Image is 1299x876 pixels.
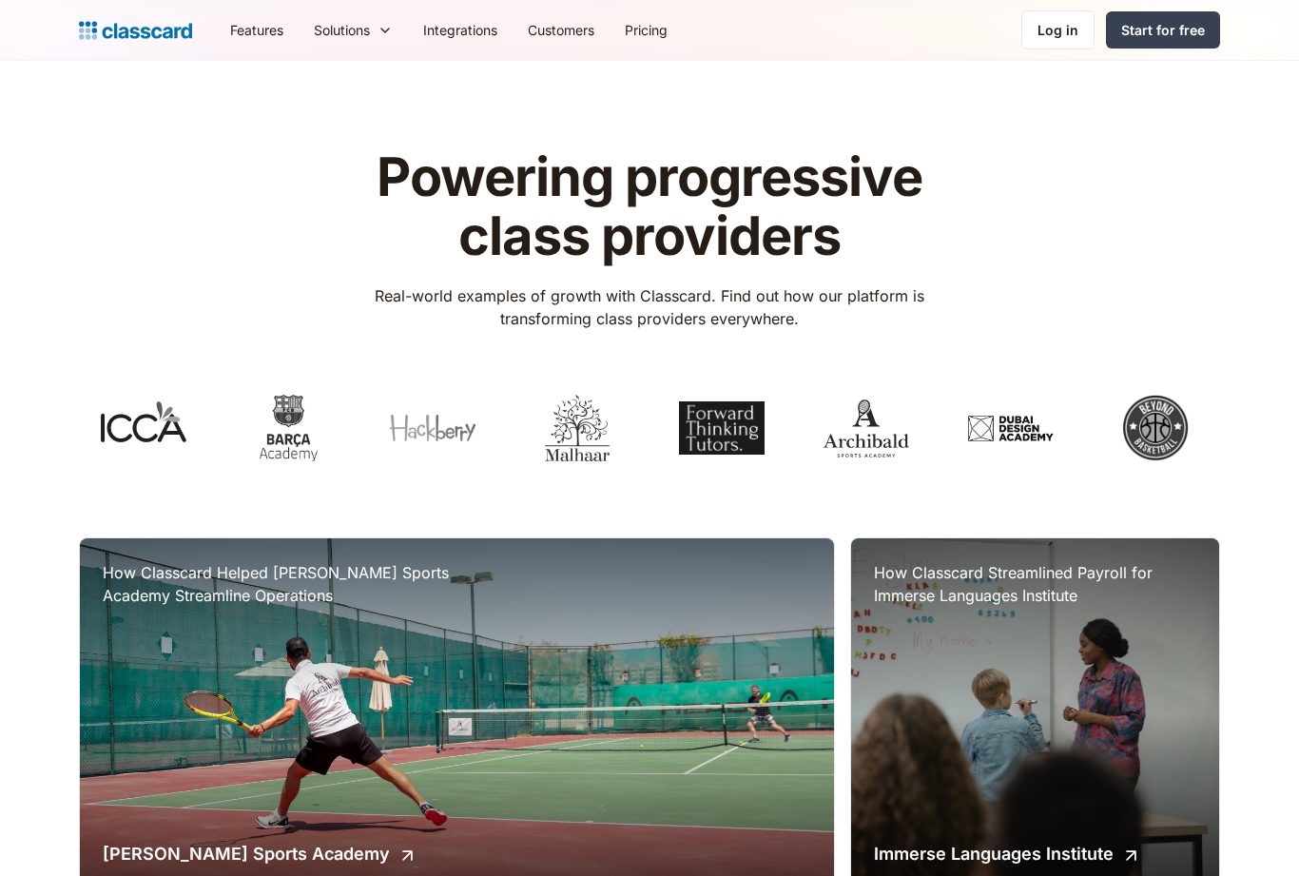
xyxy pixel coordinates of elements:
[314,20,370,40] div: Solutions
[408,9,513,51] a: Integrations
[610,9,683,51] a: Pricing
[874,841,1114,866] h2: Immerse Languages Institute
[79,17,192,44] a: home
[103,841,390,866] h2: [PERSON_NAME] Sports Academy
[1106,11,1220,49] a: Start for free
[103,561,483,607] h3: How Classcard Helped [PERSON_NAME] Sports Academy Streamline Operations
[348,284,952,330] p: Real-world examples of growth with Classcard. Find out how our platform is transforming class pro...
[1037,20,1078,40] div: Log in
[1121,20,1205,40] div: Start for free
[299,9,408,51] div: Solutions
[874,561,1196,607] h3: How Classcard Streamlined Payroll for Immerse Languages Institute
[513,9,610,51] a: Customers
[348,148,952,265] h1: Powering progressive class providers
[215,9,299,51] a: Features
[1021,10,1095,49] a: Log in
